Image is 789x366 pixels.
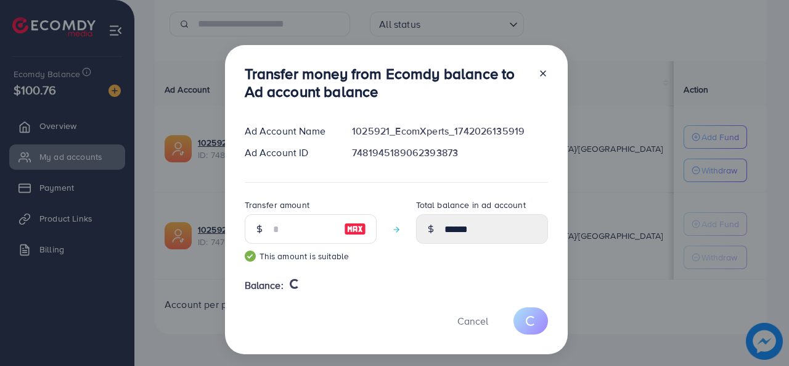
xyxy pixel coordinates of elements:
img: image [344,222,366,236]
div: Ad Account ID [235,146,343,160]
label: Transfer amount [245,199,309,211]
button: Cancel [442,307,504,334]
div: 1025921_EcomXperts_1742026135919 [342,124,557,138]
img: guide [245,251,256,262]
div: 7481945189062393873 [342,146,557,160]
span: Cancel [457,314,488,328]
label: Total balance in ad account [416,199,526,211]
span: Balance: [245,278,284,293]
small: This amount is suitable [245,250,377,262]
h3: Transfer money from Ecomdy balance to Ad account balance [245,65,528,101]
div: Ad Account Name [235,124,343,138]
